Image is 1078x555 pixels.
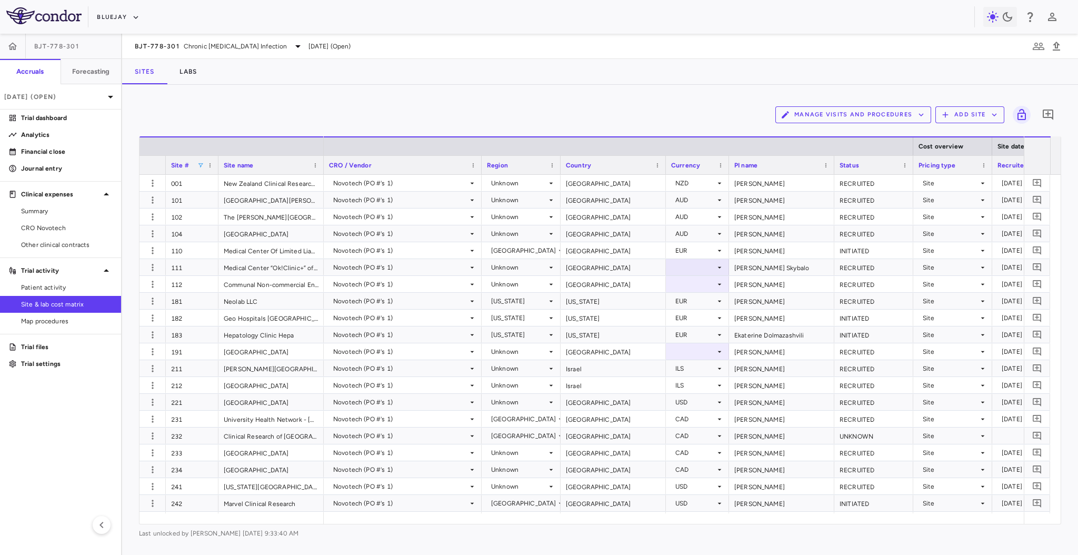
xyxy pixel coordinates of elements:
[166,310,218,326] div: 182
[923,377,979,394] div: Site
[218,411,324,427] div: University Health Network - [GEOGRAPHIC_DATA]
[218,428,324,444] div: Clinical Research of [GEOGRAPHIC_DATA]
[333,276,468,293] div: Novotech (PO #'s 1)
[675,293,715,310] div: EUR
[1032,397,1042,407] svg: Add comment
[561,461,666,478] div: [GEOGRAPHIC_DATA]
[218,276,324,292] div: Communal Non-commercial Enterprise “[GEOGRAPHIC_DATA] ? 1”
[21,130,113,140] p: Analytics
[333,360,468,377] div: Novotech (PO #'s 1)
[935,106,1004,123] button: Add Site
[135,42,179,51] span: BJT-778-301
[333,310,468,326] div: Novotech (PO #'s 1)
[122,59,167,84] button: Sites
[333,242,468,259] div: Novotech (PO #'s 1)
[675,209,715,225] div: AUD
[561,411,666,427] div: [GEOGRAPHIC_DATA]
[923,343,979,360] div: Site
[923,411,979,428] div: Site
[21,113,113,123] p: Trial dashboard
[97,9,139,26] button: Bluejay
[671,162,700,169] span: Currency
[491,343,547,360] div: Unknown
[923,293,979,310] div: Site
[333,259,468,276] div: Novotech (PO #'s 1)
[675,310,715,326] div: EUR
[923,495,979,512] div: Site
[21,283,113,292] span: Patient activity
[729,293,834,309] div: [PERSON_NAME]
[218,259,324,275] div: Medical Center “Ok!Clinic+” of the "International Institute of Clinical Research" Ltd.
[923,360,979,377] div: Site
[1030,496,1044,510] button: Add comment
[561,377,666,393] div: Israel
[675,444,715,461] div: CAD
[1042,108,1054,121] svg: Add comment
[840,162,859,169] span: Status
[1032,330,1042,340] svg: Add comment
[491,461,547,478] div: Unknown
[491,259,547,276] div: Unknown
[333,495,468,512] div: Novotech (PO #'s 1)
[729,310,834,326] div: [PERSON_NAME]
[491,394,547,411] div: Unknown
[1032,346,1042,356] svg: Add comment
[1030,344,1044,359] button: Add comment
[561,242,666,259] div: [GEOGRAPHIC_DATA]
[1030,479,1044,493] button: Add comment
[333,293,468,310] div: Novotech (PO #'s 1)
[491,276,547,293] div: Unknown
[734,162,757,169] span: PI name
[166,428,218,444] div: 232
[1030,277,1044,291] button: Add comment
[923,478,979,495] div: Site
[729,175,834,191] div: [PERSON_NAME]
[561,360,666,376] div: Israel
[834,512,913,528] div: RECRUITED
[834,293,913,309] div: RECRUITED
[675,377,715,394] div: ILS
[1030,311,1044,325] button: Add comment
[166,326,218,343] div: 183
[1032,481,1042,491] svg: Add comment
[218,326,324,343] div: Hepatology Clinic Hepa
[834,428,913,444] div: UNKNOWN
[834,444,913,461] div: RECRUITED
[1032,363,1042,373] svg: Add comment
[729,192,834,208] div: [PERSON_NAME]
[308,42,351,51] span: [DATE] (Open)
[923,326,979,343] div: Site
[1030,361,1044,375] button: Add comment
[834,461,913,478] div: RECRUITED
[1032,262,1042,272] svg: Add comment
[218,478,324,494] div: [US_STATE][GEOGRAPHIC_DATA]
[561,259,666,275] div: [GEOGRAPHIC_DATA]
[834,209,913,225] div: RECRUITED
[491,360,547,377] div: Unknown
[1030,462,1044,477] button: Add comment
[491,242,556,259] div: [GEOGRAPHIC_DATA]
[675,192,715,209] div: AUD
[923,192,979,209] div: Site
[834,259,913,275] div: RECRUITED
[923,259,979,276] div: Site
[218,310,324,326] div: Geo Hospitals [GEOGRAPHIC_DATA] [GEOGRAPHIC_DATA]
[729,225,834,242] div: [PERSON_NAME]
[218,175,324,191] div: New Zealand Clinical Research [GEOGRAPHIC_DATA]
[919,162,955,169] span: Pricing type
[491,377,547,394] div: Unknown
[166,276,218,292] div: 112
[166,293,218,309] div: 181
[218,461,324,478] div: [GEOGRAPHIC_DATA]
[166,242,218,259] div: 110
[166,444,218,461] div: 233
[166,225,218,242] div: 104
[491,411,556,428] div: [GEOGRAPHIC_DATA]
[1032,448,1042,458] svg: Add comment
[834,175,913,191] div: RECRUITED
[1030,412,1044,426] button: Add comment
[561,175,666,191] div: [GEOGRAPHIC_DATA]
[166,495,218,511] div: 242
[1009,106,1031,124] span: Lock grid
[675,225,715,242] div: AUD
